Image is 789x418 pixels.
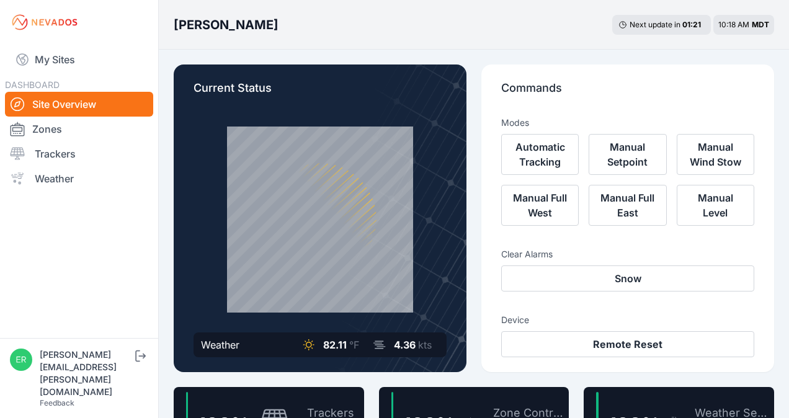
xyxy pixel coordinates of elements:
button: Automatic Tracking [501,134,579,175]
button: Manual Full East [589,185,666,226]
a: Zones [5,117,153,141]
button: Manual Level [677,185,754,226]
span: MDT [752,20,769,29]
img: Nevados [10,12,79,32]
p: Current Status [194,79,447,107]
h3: Device [501,314,754,326]
img: erik.ordorica@solvenergy.com [10,349,32,371]
div: Weather [201,337,239,352]
span: Next update in [630,20,680,29]
span: °F [349,339,359,351]
h3: Clear Alarms [501,248,754,260]
span: DASHBOARD [5,79,60,90]
button: Remote Reset [501,331,754,357]
a: Site Overview [5,92,153,117]
a: My Sites [5,45,153,74]
h3: Modes [501,117,529,129]
nav: Breadcrumb [174,9,279,41]
button: Manual Full West [501,185,579,226]
span: kts [418,339,432,351]
h3: [PERSON_NAME] [174,16,279,33]
span: 10:18 AM [718,20,749,29]
button: Snow [501,265,754,291]
p: Commands [501,79,754,107]
a: Trackers [5,141,153,166]
div: 01 : 21 [682,20,705,30]
span: 4.36 [394,339,416,351]
a: Feedback [40,398,74,407]
button: Manual Wind Stow [677,134,754,175]
a: Weather [5,166,153,191]
div: [PERSON_NAME][EMAIL_ADDRESS][PERSON_NAME][DOMAIN_NAME] [40,349,133,398]
span: 82.11 [323,339,347,351]
button: Manual Setpoint [589,134,666,175]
